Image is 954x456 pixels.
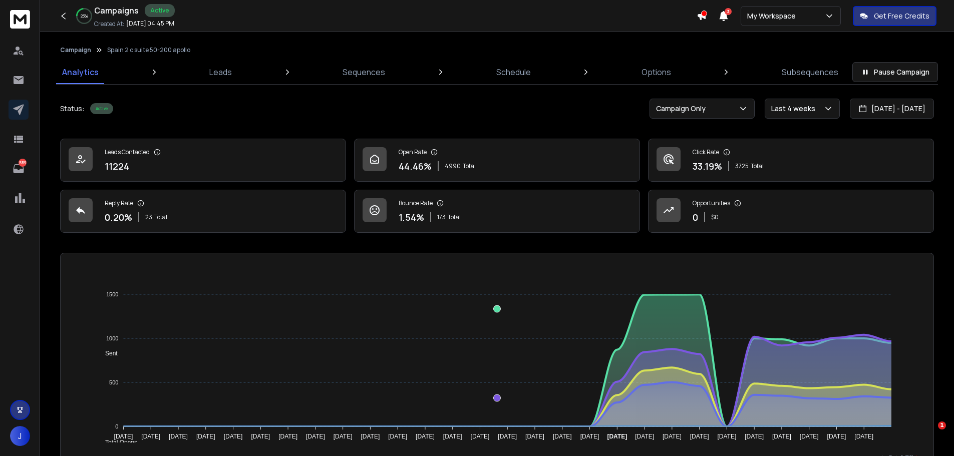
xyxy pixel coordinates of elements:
[782,66,838,78] p: Subsequences
[800,433,819,440] tspan: [DATE]
[109,379,118,385] tspan: 500
[496,66,531,78] p: Schedule
[498,433,517,440] tspan: [DATE]
[854,433,873,440] tspan: [DATE]
[635,60,677,84] a: Options
[693,210,698,224] p: 0
[306,433,325,440] tspan: [DATE]
[209,66,232,78] p: Leads
[827,433,846,440] tspan: [DATE]
[354,190,640,233] a: Bounce Rate1.54%173Total
[105,210,132,224] p: 0.20 %
[852,62,938,82] button: Pause Campaign
[343,66,385,78] p: Sequences
[693,199,730,207] p: Opportunities
[9,159,29,179] a: 559
[399,148,427,156] p: Open Rate
[718,433,737,440] tspan: [DATE]
[525,433,544,440] tspan: [DATE]
[917,421,941,445] iframe: Intercom live chat
[642,66,671,78] p: Options
[106,335,118,341] tspan: 1000
[443,433,462,440] tspan: [DATE]
[60,46,91,54] button: Campaign
[105,159,129,173] p: 11224
[399,159,432,173] p: 44.46 %
[224,433,243,440] tspan: [DATE]
[98,350,118,357] span: Sent
[251,433,270,440] tspan: [DATE]
[725,8,732,15] span: 3
[278,433,297,440] tspan: [DATE]
[663,433,682,440] tspan: [DATE]
[938,421,946,429] span: 1
[648,139,934,182] a: Click Rate33.19%3725Total
[60,139,346,182] a: Leads Contacted11224
[874,11,929,21] p: Get Free Credits
[448,213,461,221] span: Total
[115,423,118,429] tspan: 0
[751,162,764,170] span: Total
[490,60,537,84] a: Schedule
[776,60,844,84] a: Subsequences
[141,433,160,440] tspan: [DATE]
[693,159,722,173] p: 33.19 %
[711,213,719,221] p: $ 0
[445,162,461,170] span: 4990
[60,190,346,233] a: Reply Rate0.20%23Total
[81,13,88,19] p: 23 %
[656,104,710,114] p: Campaign Only
[648,190,934,233] a: Opportunities0$0
[635,433,654,440] tspan: [DATE]
[853,6,936,26] button: Get Free Credits
[94,5,139,17] h1: Campaigns
[388,433,407,440] tspan: [DATE]
[399,210,424,224] p: 1.54 %
[553,433,572,440] tspan: [DATE]
[145,213,152,221] span: 23
[399,199,433,207] p: Bounce Rate
[114,433,133,440] tspan: [DATE]
[745,433,764,440] tspan: [DATE]
[10,426,30,446] button: J
[94,20,124,28] p: Created At:
[105,148,150,156] p: Leads Contacted
[60,104,84,114] p: Status:
[747,11,800,21] p: My Workspace
[98,439,137,446] span: Total Opens
[690,433,709,440] tspan: [DATE]
[361,433,380,440] tspan: [DATE]
[196,433,215,440] tspan: [DATE]
[735,162,749,170] span: 3725
[126,20,174,28] p: [DATE] 04:45 PM
[169,433,188,440] tspan: [DATE]
[850,99,934,119] button: [DATE] - [DATE]
[607,433,627,440] tspan: [DATE]
[62,66,99,78] p: Analytics
[416,433,435,440] tspan: [DATE]
[580,433,599,440] tspan: [DATE]
[145,4,175,17] div: Active
[772,433,791,440] tspan: [DATE]
[693,148,719,156] p: Click Rate
[154,213,167,221] span: Total
[437,213,446,221] span: 173
[19,159,27,167] p: 559
[337,60,391,84] a: Sequences
[105,199,133,207] p: Reply Rate
[354,139,640,182] a: Open Rate44.46%4990Total
[203,60,238,84] a: Leads
[771,104,819,114] p: Last 4 weeks
[56,60,105,84] a: Analytics
[107,46,190,54] p: Spain 2 c suite 50-200 apollo
[106,291,118,297] tspan: 1500
[334,433,353,440] tspan: [DATE]
[471,433,490,440] tspan: [DATE]
[90,103,113,114] div: Active
[463,162,476,170] span: Total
